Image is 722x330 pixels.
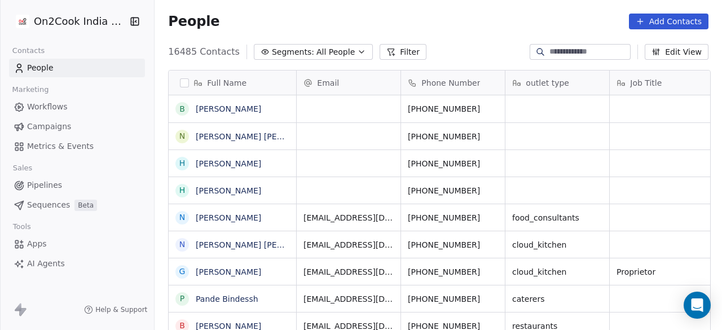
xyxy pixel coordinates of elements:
[512,266,602,278] span: cloud_kitchen
[303,266,394,278] span: [EMAIL_ADDRESS][DOMAIN_NAME]
[9,235,145,253] a: Apps
[512,239,602,250] span: cloud_kitchen
[408,103,498,115] span: [PHONE_NUMBER]
[9,59,145,77] a: People
[9,117,145,136] a: Campaigns
[408,293,498,305] span: [PHONE_NUMBER]
[408,185,498,196] span: [PHONE_NUMBER]
[196,294,258,303] a: Pande Bindessh
[629,14,708,29] button: Add Contacts
[180,103,186,115] div: B
[7,42,50,59] span: Contacts
[16,15,29,28] img: on2cook%20logo-04%20copy.jpg
[408,212,498,223] span: [PHONE_NUMBER]
[8,160,37,177] span: Sales
[610,71,714,95] div: Job Title
[8,218,36,235] span: Tools
[168,13,219,30] span: People
[303,212,394,223] span: [EMAIL_ADDRESS][DOMAIN_NAME]
[9,98,145,116] a: Workflows
[27,238,47,250] span: Apps
[180,293,184,305] div: P
[9,196,145,214] a: SequencesBeta
[408,266,498,278] span: [PHONE_NUMBER]
[196,104,261,113] a: [PERSON_NAME]
[505,71,609,95] div: outlet type
[27,121,71,133] span: Campaigns
[297,71,400,95] div: Email
[84,305,147,314] a: Help & Support
[179,266,186,278] div: G
[316,46,355,58] span: All People
[95,305,147,314] span: Help & Support
[380,44,426,60] button: Filter
[272,46,314,58] span: Segments:
[196,132,329,141] a: [PERSON_NAME] [PERSON_NAME]
[303,239,394,250] span: [EMAIL_ADDRESS][DOMAIN_NAME]
[196,240,329,249] a: [PERSON_NAME] [PERSON_NAME]
[630,77,662,89] span: Job Title
[27,140,94,152] span: Metrics & Events
[27,101,68,113] span: Workflows
[9,176,145,195] a: Pipelines
[168,45,240,59] span: 16485 Contacts
[684,292,711,319] div: Open Intercom Messenger
[196,186,261,195] a: [PERSON_NAME]
[421,77,480,89] span: Phone Number
[27,258,65,270] span: AI Agents
[179,239,185,250] div: N
[317,77,339,89] span: Email
[196,159,261,168] a: [PERSON_NAME]
[9,137,145,156] a: Metrics & Events
[9,254,145,273] a: AI Agents
[27,62,54,74] span: People
[196,267,261,276] a: [PERSON_NAME]
[169,71,296,95] div: Full Name
[408,158,498,169] span: [PHONE_NUMBER]
[14,12,122,31] button: On2Cook India Pvt. Ltd.
[512,293,602,305] span: caterers
[196,213,261,222] a: [PERSON_NAME]
[179,212,185,223] div: N
[179,130,185,142] div: N
[27,179,62,191] span: Pipelines
[512,212,602,223] span: food_consultants
[617,266,707,278] span: Proprietor
[303,293,394,305] span: [EMAIL_ADDRESS][DOMAIN_NAME]
[207,77,246,89] span: Full Name
[645,44,708,60] button: Edit View
[179,184,186,196] div: H
[408,131,498,142] span: [PHONE_NUMBER]
[27,199,70,211] span: Sequences
[179,157,186,169] div: H
[401,71,505,95] div: Phone Number
[34,14,127,29] span: On2Cook India Pvt. Ltd.
[7,81,54,98] span: Marketing
[74,200,97,211] span: Beta
[408,239,498,250] span: [PHONE_NUMBER]
[526,77,569,89] span: outlet type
